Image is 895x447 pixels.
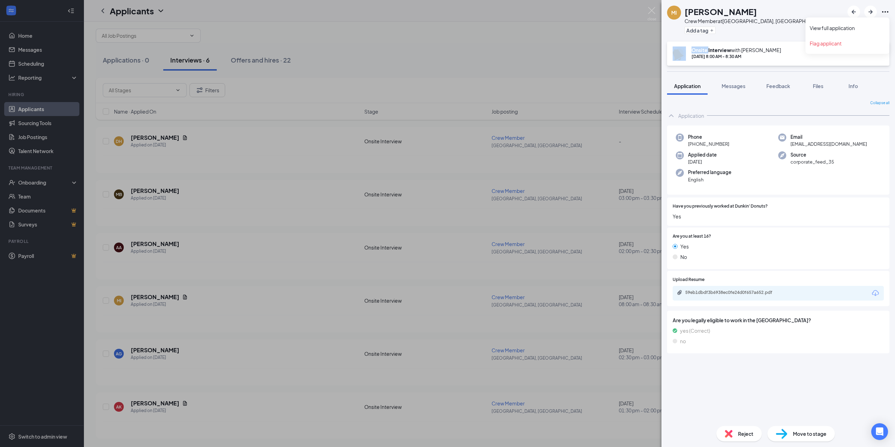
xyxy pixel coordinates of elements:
[674,83,701,89] span: Application
[685,6,757,17] h1: [PERSON_NAME]
[688,140,729,147] span: [PHONE_NUMBER]
[790,151,834,158] span: Source
[680,253,687,261] span: No
[680,243,689,250] span: Yes
[673,316,884,324] span: Are you legally eligible to work in the [GEOGRAPHIC_DATA]?
[793,430,826,438] span: Move to stage
[688,176,731,183] span: English
[766,83,790,89] span: Feedback
[790,158,834,165] span: corporate_feed_35
[688,158,717,165] span: [DATE]
[847,6,860,18] button: ArrowLeftNew
[810,24,885,31] a: View full application
[677,290,682,295] svg: Paperclip
[850,8,858,16] svg: ArrowLeftNew
[673,276,704,283] span: Upload Resume
[680,327,710,334] span: yes (Correct)
[688,134,729,140] span: Phone
[673,212,884,220] span: Yes
[849,83,858,89] span: Info
[688,151,717,158] span: Applied date
[685,290,783,295] div: 59eb1dbdf3b6938ec0fe24d0f657a652.pdf
[671,9,677,16] div: MI
[680,337,686,345] span: no
[813,83,823,89] span: Files
[866,8,875,16] svg: ArrowRight
[864,6,877,18] button: ArrowRight
[673,233,711,240] span: Are you at least 16?
[871,423,888,440] div: Open Intercom Messenger
[692,46,781,53] div: with [PERSON_NAME]
[790,140,867,147] span: [EMAIL_ADDRESS][DOMAIN_NAME]
[673,203,768,210] span: Have you previously worked at Dunkin' Donuts?
[677,290,790,296] a: Paperclip59eb1dbdf3b6938ec0fe24d0f657a652.pdf
[692,47,731,53] b: Onsite Interview
[790,134,867,140] span: Email
[692,53,781,59] div: [DATE] 8:00 AM - 8:30 AM
[685,17,826,24] div: Crew Member at [GEOGRAPHIC_DATA], [GEOGRAPHIC_DATA]
[688,169,731,176] span: Preferred language
[710,28,714,33] svg: Plus
[738,430,753,438] span: Reject
[678,112,704,119] div: Application
[881,8,889,16] svg: Ellipses
[870,100,889,106] span: Collapse all
[871,289,880,297] svg: Download
[685,27,716,34] button: PlusAdd a tag
[667,111,675,120] svg: ChevronUp
[722,83,745,89] span: Messages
